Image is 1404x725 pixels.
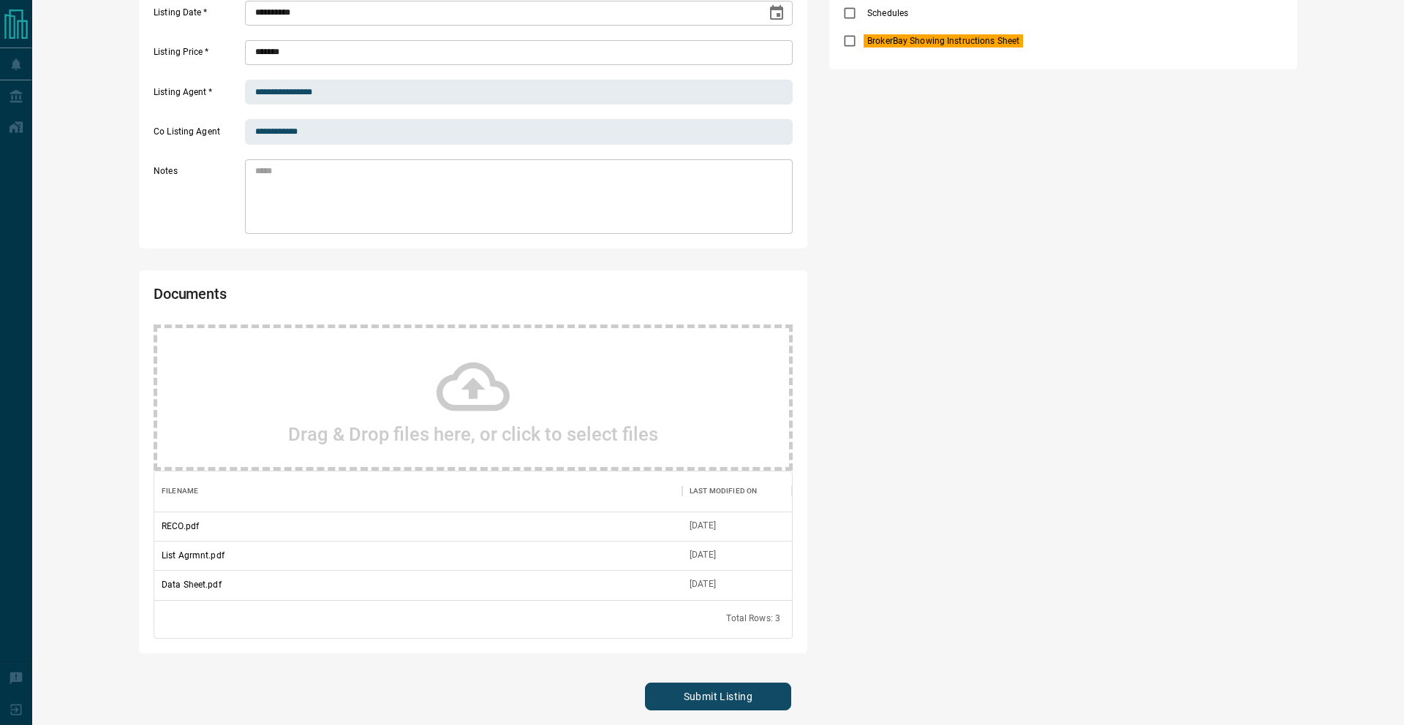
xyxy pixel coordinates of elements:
[162,471,198,512] div: Filename
[154,165,241,234] label: Notes
[154,46,241,65] label: Listing Price
[690,549,716,561] div: Aug 15, 2025
[645,683,791,710] button: Submit Listing
[154,126,241,145] label: Co Listing Agent
[162,520,199,533] p: RECO.pdf
[690,520,716,532] div: Aug 15, 2025
[162,549,224,562] p: List Agrmnt.pdf
[162,578,222,591] p: Data Sheet.pdf
[682,471,792,512] div: Last Modified On
[154,471,682,512] div: Filename
[726,612,780,625] div: Total Rows: 3
[864,7,912,20] span: Schedules
[154,324,793,471] div: Drag & Drop files here, or click to select files
[690,578,716,591] div: Aug 15, 2025
[154,285,537,310] h2: Documents
[154,7,241,26] label: Listing Date
[690,471,757,512] div: Last Modified On
[154,86,241,105] label: Listing Agent
[288,423,658,445] h2: Drag & Drop files here, or click to select files
[864,34,1023,48] span: BrokerBay Showing Instructions Sheet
